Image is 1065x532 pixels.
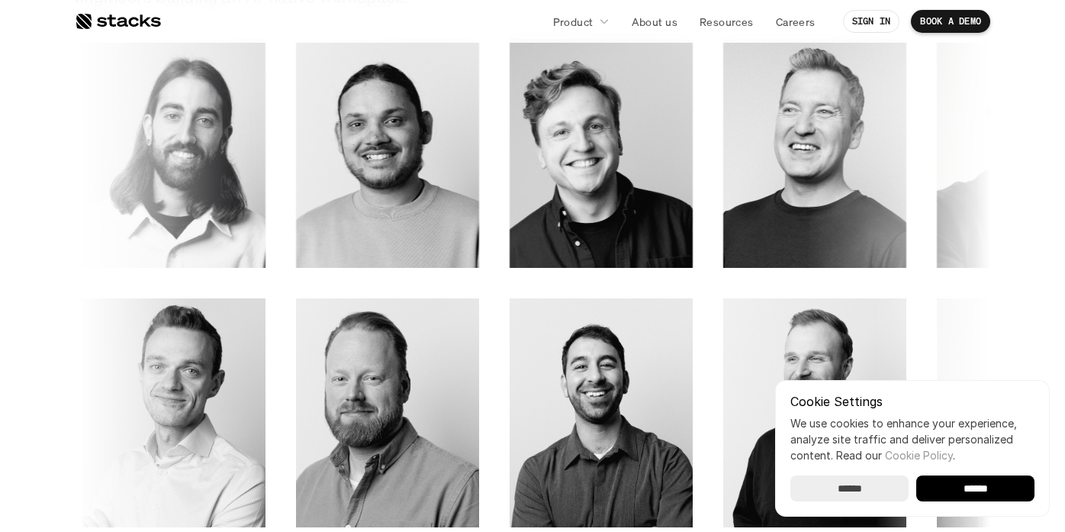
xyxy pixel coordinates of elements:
[623,8,687,35] a: About us
[911,10,990,33] a: BOOK A DEMO
[920,16,981,27] p: BOOK A DEMO
[700,14,754,30] p: Resources
[553,14,594,30] p: Product
[836,449,955,462] span: Read our .
[852,16,891,27] p: SIGN IN
[776,14,816,30] p: Careers
[632,14,677,30] p: About us
[690,8,763,35] a: Resources
[885,449,953,462] a: Cookie Policy
[790,395,1034,408] p: Cookie Settings
[790,415,1034,463] p: We use cookies to enhance your experience, analyze site traffic and deliver personalized content.
[843,10,900,33] a: SIGN IN
[767,8,825,35] a: Careers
